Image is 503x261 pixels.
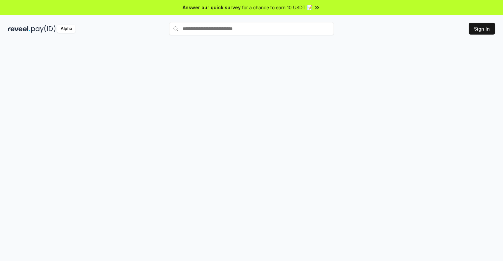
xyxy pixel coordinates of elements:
[31,25,56,33] img: pay_id
[8,25,30,33] img: reveel_dark
[57,25,75,33] div: Alpha
[469,23,495,35] button: Sign In
[183,4,241,11] span: Answer our quick survey
[242,4,312,11] span: for a chance to earn 10 USDT 📝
